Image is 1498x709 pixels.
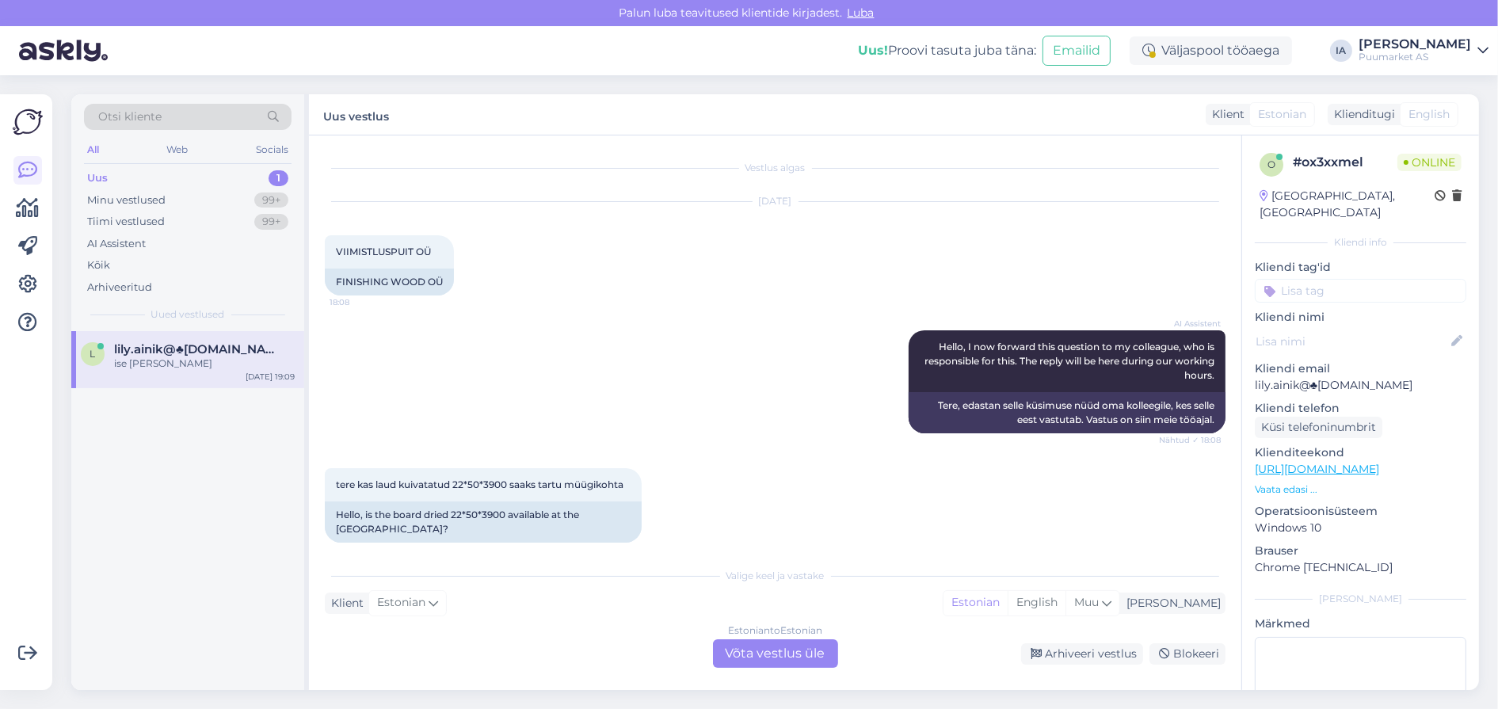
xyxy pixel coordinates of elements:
[90,348,96,360] span: l
[330,543,389,555] span: 19:02
[1255,259,1466,276] p: Kliendi tag'id
[325,569,1225,583] div: Valige keel ja vastake
[114,342,279,356] span: lily.ainik@♣mail.ee
[1255,279,1466,303] input: Lisa tag
[87,257,110,273] div: Kõik
[254,214,288,230] div: 99+
[87,280,152,295] div: Arhiveeritud
[1255,309,1466,326] p: Kliendi nimi
[1267,158,1275,170] span: o
[1359,38,1488,63] a: [PERSON_NAME]Puumarket AS
[1255,520,1466,536] p: Windows 10
[1149,643,1225,665] div: Blokeeri
[325,161,1225,175] div: Vestlus algas
[1256,333,1448,350] input: Lisa nimi
[1120,595,1221,612] div: [PERSON_NAME]
[1255,543,1466,559] p: Brauser
[1255,503,1466,520] p: Operatsioonisüsteem
[377,594,425,612] span: Estonian
[87,192,166,208] div: Minu vestlused
[943,591,1008,615] div: Estonian
[1255,417,1382,438] div: Küsi telefoninumbrit
[1255,616,1466,632] p: Märkmed
[336,246,431,257] span: VIIMISTLUSPUIT OÜ
[1074,595,1099,609] span: Muu
[325,269,454,295] div: FINISHING WOOD OÜ
[1161,318,1221,330] span: AI Assistent
[1260,188,1435,221] div: [GEOGRAPHIC_DATA], [GEOGRAPHIC_DATA]
[1330,40,1352,62] div: IA
[325,194,1225,208] div: [DATE]
[1293,153,1397,172] div: # ox3xxmel
[84,139,102,160] div: All
[98,109,162,125] span: Otsi kliente
[843,6,879,20] span: Luba
[924,341,1217,381] span: Hello, I now forward this question to my colleague, who is responsible for this. The reply will b...
[1255,400,1466,417] p: Kliendi telefon
[87,214,165,230] div: Tiimi vestlused
[325,595,364,612] div: Klient
[1206,106,1245,123] div: Klient
[1258,106,1306,123] span: Estonian
[728,623,822,638] div: Estonian to Estonian
[246,371,295,383] div: [DATE] 19:09
[1021,643,1143,665] div: Arhiveeri vestlus
[1397,154,1462,171] span: Online
[858,41,1036,60] div: Proovi tasuta juba täna:
[1008,591,1065,615] div: English
[1255,235,1466,250] div: Kliendi info
[909,392,1225,433] div: Tere, edastan selle küsimuse nüüd oma kolleegile, kes selle eest vastutab. Vastus on siin meie tö...
[330,296,389,308] span: 18:08
[323,104,389,125] label: Uus vestlus
[13,107,43,137] img: Askly Logo
[87,170,108,186] div: Uus
[325,501,642,543] div: Hello, is the board dried 22*50*3900 available at the [GEOGRAPHIC_DATA]?
[1130,36,1292,65] div: Väljaspool tööaega
[1043,36,1111,66] button: Emailid
[1408,106,1450,123] span: English
[269,170,288,186] div: 1
[1255,444,1466,461] p: Klienditeekond
[1255,462,1379,476] a: [URL][DOMAIN_NAME]
[336,478,623,490] span: tere kas laud kuivatatud 22*50*3900 saaks tartu müügikohta
[114,356,295,371] div: ise [PERSON_NAME]
[1255,360,1466,377] p: Kliendi email
[1159,434,1221,446] span: Nähtud ✓ 18:08
[1328,106,1395,123] div: Klienditugi
[87,236,146,252] div: AI Assistent
[713,639,838,668] div: Võta vestlus üle
[1359,38,1471,51] div: [PERSON_NAME]
[1255,482,1466,497] p: Vaata edasi ...
[151,307,225,322] span: Uued vestlused
[1359,51,1471,63] div: Puumarket AS
[164,139,192,160] div: Web
[1255,559,1466,576] p: Chrome [TECHNICAL_ID]
[1255,592,1466,606] div: [PERSON_NAME]
[254,192,288,208] div: 99+
[253,139,292,160] div: Socials
[858,43,888,58] b: Uus!
[1255,377,1466,394] p: lily.ainik@♣[DOMAIN_NAME]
